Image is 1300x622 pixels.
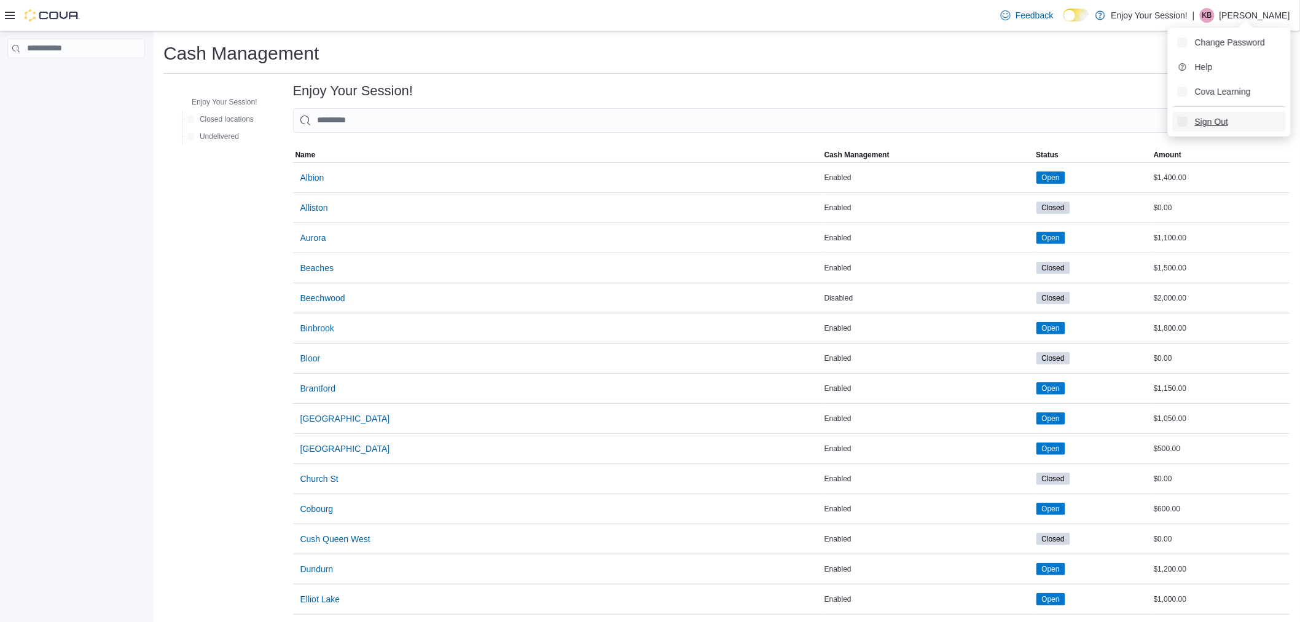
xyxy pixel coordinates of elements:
button: Elliot Lake [296,587,345,612]
button: Bloor [296,346,326,371]
div: $1,500.00 [1151,261,1290,275]
div: $1,100.00 [1151,230,1290,245]
input: This is a search bar. As you type, the results lower in the page will automatically filter. [293,108,1290,133]
button: Help [1173,57,1286,77]
span: Open [1042,323,1060,334]
span: Cash Management [824,150,890,160]
span: Open [1042,383,1060,394]
div: Enabled [822,411,1034,426]
span: Closed [1042,533,1065,545]
span: [GEOGRAPHIC_DATA] [300,443,390,455]
span: Closed [1036,473,1070,485]
span: Open [1036,503,1065,515]
div: Enabled [822,381,1034,396]
span: [GEOGRAPHIC_DATA] [300,412,390,425]
button: Sign Out [1173,112,1286,132]
div: Enabled [822,532,1034,546]
div: Kelsey Brazeau [1200,8,1215,23]
span: Closed [1042,202,1065,213]
button: Amount [1151,148,1290,162]
button: Change Password [1173,33,1286,52]
span: Closed [1036,292,1070,304]
span: Amount [1154,150,1181,160]
span: Beaches [300,262,334,274]
button: Status [1034,148,1151,162]
button: Enjoy Your Session! [174,95,262,109]
span: Alliston [300,202,328,214]
div: $0.00 [1151,351,1290,366]
span: Binbrook [300,322,334,334]
span: Open [1042,503,1060,514]
span: Open [1042,172,1060,183]
span: Cush Queen West [300,533,370,545]
span: Open [1042,413,1060,424]
span: Cobourg [300,503,334,515]
div: Enabled [822,471,1034,486]
span: Cova Learning [1195,85,1251,98]
div: $1,800.00 [1151,321,1290,336]
span: Closed [1036,202,1070,214]
span: Help [1195,61,1213,73]
span: Elliot Lake [300,593,340,605]
div: Enabled [822,230,1034,245]
div: $600.00 [1151,502,1290,516]
span: Brantford [300,382,336,395]
span: Church St [300,473,339,485]
button: Cova Learning [1173,82,1286,101]
button: Cash Management [822,148,1034,162]
div: $0.00 [1151,471,1290,486]
div: Enabled [822,170,1034,185]
div: $1,200.00 [1151,562,1290,577]
span: Aurora [300,232,326,244]
button: Closed locations [182,112,259,127]
button: [GEOGRAPHIC_DATA] [296,406,395,431]
div: Enabled [822,200,1034,215]
span: Status [1036,150,1059,160]
button: Beaches [296,256,339,280]
span: Open [1042,564,1060,575]
span: Closed [1042,353,1065,364]
div: Enabled [822,592,1034,607]
span: Change Password [1195,36,1265,49]
span: Open [1036,232,1065,244]
button: Binbrook [296,316,339,341]
div: $1,400.00 [1151,170,1290,185]
span: Closed locations [200,114,254,124]
span: Closed [1042,293,1065,304]
div: $500.00 [1151,441,1290,456]
span: Enjoy Your Session! [192,97,257,107]
span: Feedback [1016,9,1053,22]
span: Closed [1042,262,1065,274]
span: Closed [1036,352,1070,364]
div: Enabled [822,261,1034,275]
button: Name [293,148,822,162]
button: Aurora [296,226,331,250]
div: $1,050.00 [1151,411,1290,426]
input: Dark Mode [1063,9,1089,22]
span: Undelivered [200,132,239,141]
div: Enabled [822,502,1034,516]
button: Cobourg [296,497,339,521]
span: Dundurn [300,563,334,575]
button: Dundurn [296,557,339,581]
div: $0.00 [1151,532,1290,546]
span: Beechwood [300,292,345,304]
div: $0.00 [1151,200,1290,215]
button: Beechwood [296,286,350,310]
button: Cush Queen West [296,527,375,551]
button: Brantford [296,376,341,401]
div: Disabled [822,291,1034,305]
span: Closed [1042,473,1065,484]
span: Open [1036,563,1065,575]
span: Open [1036,593,1065,605]
span: Albion [300,171,324,184]
button: [GEOGRAPHIC_DATA] [296,436,395,461]
div: $1,150.00 [1151,381,1290,396]
button: Church St [296,466,343,491]
p: | [1192,8,1195,23]
button: Albion [296,165,329,190]
span: Bloor [300,352,321,364]
span: Open [1036,412,1065,425]
span: Open [1042,594,1060,605]
span: KB [1202,8,1212,23]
